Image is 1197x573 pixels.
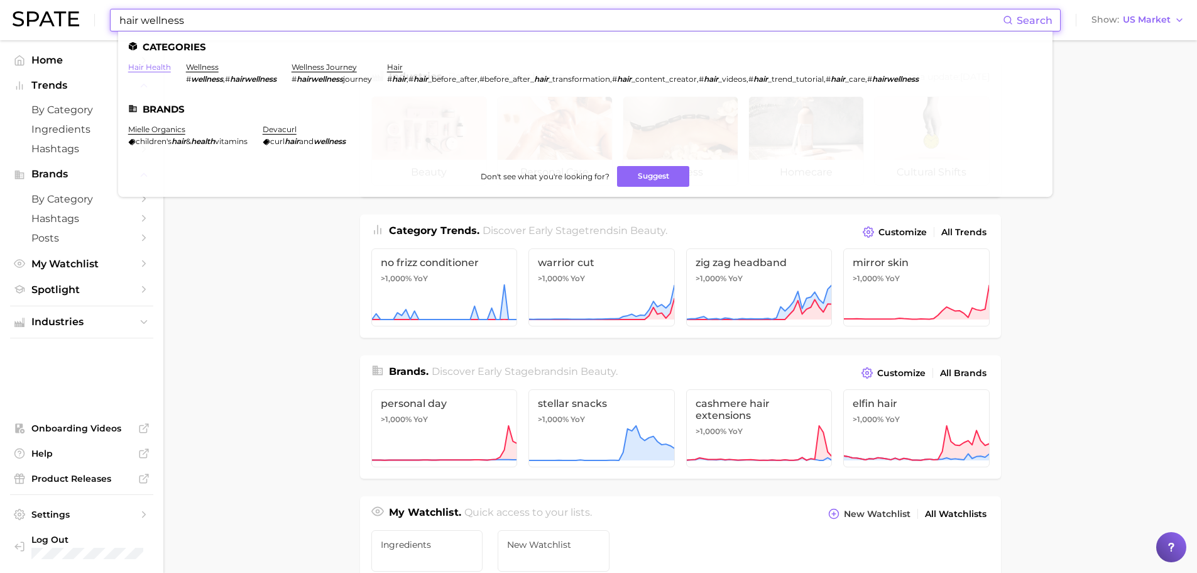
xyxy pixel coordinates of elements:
[728,274,743,284] span: YoY
[387,74,392,84] span: #
[215,136,248,146] span: vitamins
[10,100,153,120] a: by Category
[118,9,1003,31] input: Search here for a brand, industry, or ingredient
[630,225,665,236] span: beauty
[10,189,153,209] a: by Category
[10,469,153,488] a: Product Releases
[172,136,186,146] em: hair
[1088,12,1188,28] button: ShowUS Market
[853,257,980,269] span: mirror skin
[853,398,980,409] span: elfin hair
[699,74,704,84] span: #
[571,274,585,284] span: YoY
[31,169,132,180] span: Brands
[696,398,823,421] span: cashmere hair extensions
[371,389,518,467] a: personal day>1,000% YoY
[843,248,990,326] a: mirror skin>1,000% YoY
[31,534,160,545] span: Log Out
[343,74,372,84] span: journey
[31,316,132,328] span: Industries
[297,74,343,84] em: hairwellness
[10,419,153,438] a: Onboarding Videos
[413,74,428,84] em: hair
[128,104,1042,114] li: Brands
[853,274,883,283] span: >1,000%
[31,448,132,459] span: Help
[389,225,479,236] span: Category Trends .
[831,74,845,84] em: hair
[768,74,824,84] span: _trend_tutorial
[270,136,285,146] span: curl
[617,74,631,84] em: hair
[128,125,185,134] a: mielle organics
[843,389,990,467] a: elfin hair>1,000% YoY
[877,368,926,379] span: Customize
[387,62,403,72] a: hair
[538,257,665,269] span: warrior cut
[10,313,153,331] button: Industries
[845,74,865,84] span: _care
[10,209,153,228] a: Hashtags
[31,258,132,270] span: My Watchlist
[381,274,412,283] span: >1,000%
[10,444,153,463] a: Help
[1017,14,1052,26] span: Search
[292,62,357,72] a: wellness journey
[10,530,153,563] a: Log out. Currently logged in with e-mail anna.katsnelson@mane.com.
[581,365,616,377] span: beauty
[314,136,346,146] em: wellness
[31,193,132,205] span: by Category
[844,509,910,520] span: New Watchlist
[826,74,831,84] span: #
[617,166,689,187] button: Suggest
[389,505,461,523] h1: My Watchlist.
[940,368,987,379] span: All Brands
[498,530,609,572] a: New Watchlist
[31,284,132,296] span: Spotlight
[686,389,833,467] a: cashmere hair extensions>1,000% YoY
[534,74,549,84] em: hair
[413,274,428,284] span: YoY
[191,74,223,84] em: wellness
[10,254,153,274] a: My Watchlist
[136,136,172,146] span: children's
[428,74,478,84] span: _before_after
[1091,16,1119,23] span: Show
[878,227,927,238] span: Customize
[507,540,600,550] span: New Watchlist
[408,74,413,84] span: #
[538,274,569,283] span: >1,000%
[31,213,132,225] span: Hashtags
[885,414,900,425] span: YoY
[285,136,299,146] em: hair
[753,74,768,84] em: hair
[230,74,276,84] em: hairwellness
[10,228,153,248] a: Posts
[10,139,153,159] a: Hashtags
[941,227,987,238] span: All Trends
[528,248,675,326] a: warrior cut>1,000% YoY
[31,473,132,484] span: Product Releases
[31,509,132,520] span: Settings
[483,225,667,236] span: Discover Early Stage trends in .
[186,74,276,84] div: ,
[479,74,534,84] span: #before_after_
[686,248,833,326] a: zig zag headband>1,000% YoY
[696,257,823,269] span: zig zag headband
[528,389,675,467] a: stellar snacks>1,000% YoY
[292,74,297,84] span: #
[853,414,883,424] span: >1,000%
[1123,16,1171,23] span: US Market
[696,426,726,436] span: >1,000%
[128,62,171,72] a: hair health
[225,74,230,84] span: #
[31,54,132,66] span: Home
[631,74,697,84] span: _content_creator
[696,274,726,283] span: >1,000%
[922,506,990,523] a: All Watchlists
[867,74,872,84] span: #
[571,414,585,425] span: YoY
[371,248,518,326] a: no frizz conditioner>1,000% YoY
[10,76,153,95] button: Trends
[31,123,132,135] span: Ingredients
